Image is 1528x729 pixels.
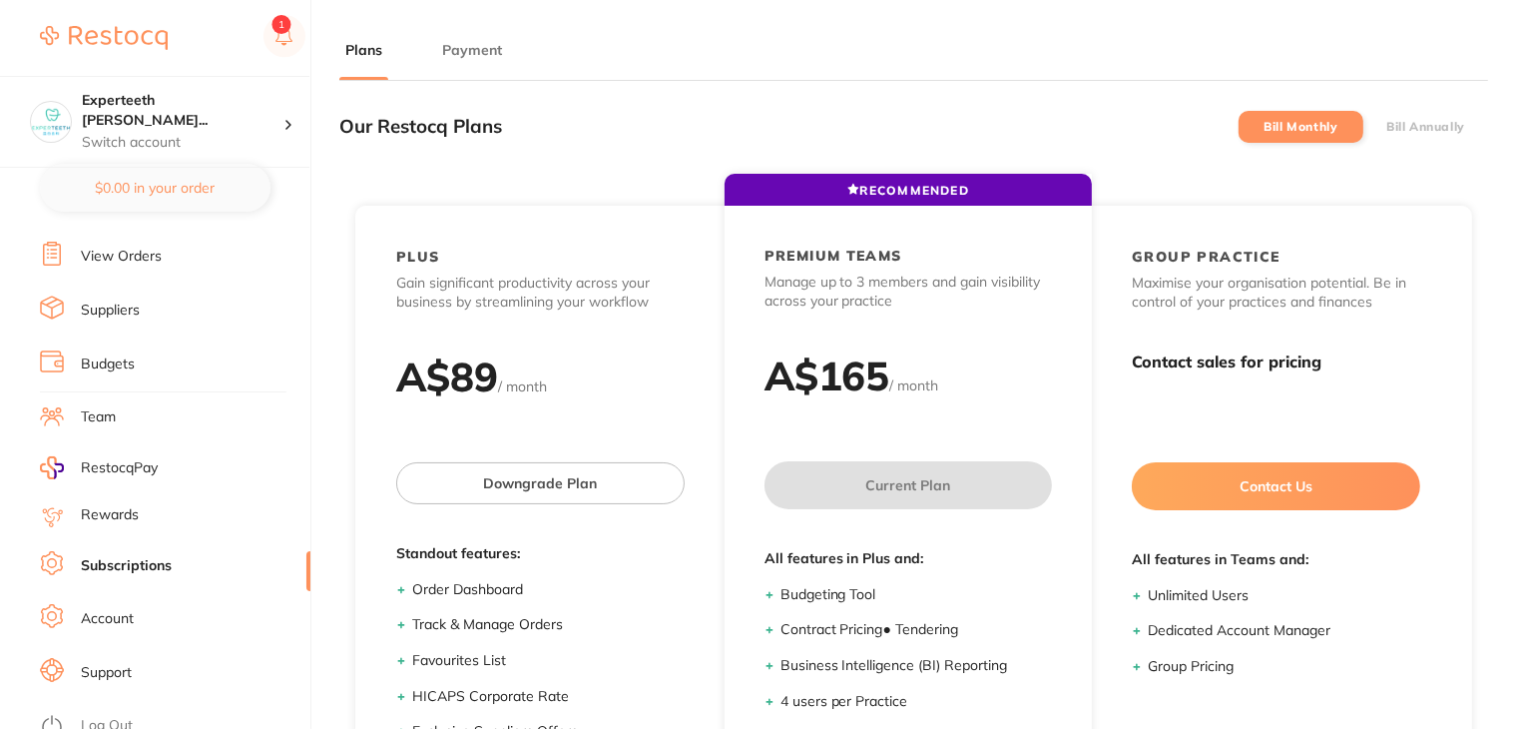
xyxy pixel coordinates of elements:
[81,301,140,321] a: Suppliers
[82,133,283,153] p: Switch account
[40,164,270,212] button: $0.00 in your order
[339,41,388,60] button: Plans
[1132,550,1420,570] span: All features in Teams and:
[1148,586,1420,606] li: Unlimited Users
[1132,248,1280,266] h2: GROUP PRACTICE
[780,585,1053,605] li: Budgeting Tool
[412,615,685,635] li: Track & Manage Orders
[81,247,162,267] a: View Orders
[847,183,969,198] span: RECOMMENDED
[81,407,116,427] a: Team
[764,351,890,400] h2: A$ 165
[339,116,502,138] h3: Our Restocq Plans
[396,544,685,564] span: Standout features:
[40,456,64,479] img: RestocqPay
[81,556,172,576] a: Subscriptions
[1132,274,1420,313] p: Maximise your organisation potential. Be in control of your practices and finances
[1386,120,1465,134] label: Bill Annually
[1148,657,1420,677] li: Group Pricing
[764,461,1053,509] button: Current Plan
[40,15,168,61] a: Restocq Logo
[81,355,135,374] a: Budgets
[1148,621,1420,641] li: Dedicated Account Manager
[81,663,132,683] a: Support
[780,620,1053,640] li: Contract Pricing ● Tendering
[40,456,158,479] a: RestocqPay
[1132,462,1420,510] button: Contact Us
[396,462,685,504] button: Downgrade Plan
[31,102,71,142] img: Experteeth Eastwood West
[40,26,168,50] img: Restocq Logo
[81,505,139,525] a: Rewards
[412,687,685,707] li: HICAPS Corporate Rate
[498,377,547,395] span: / month
[436,41,508,60] button: Payment
[412,580,685,600] li: Order Dashboard
[82,91,283,130] h4: Experteeth Eastwood West
[764,273,1053,312] p: Manage up to 3 members and gain visibility across your practice
[1264,120,1337,134] label: Bill Monthly
[780,692,1053,712] li: 4 users per Practice
[764,549,1053,569] span: All features in Plus and:
[1132,353,1420,371] h3: Contact sales for pricing
[780,656,1053,676] li: Business Intelligence (BI) Reporting
[396,352,498,401] h2: A$ 89
[81,609,134,629] a: Account
[412,651,685,671] li: Favourites List
[764,247,902,265] h2: PREMIUM TEAMS
[396,248,440,266] h2: PLUS
[890,376,939,394] span: / month
[81,458,158,478] span: RestocqPay
[396,274,685,313] p: Gain significant productivity across your business by streamlining your workflow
